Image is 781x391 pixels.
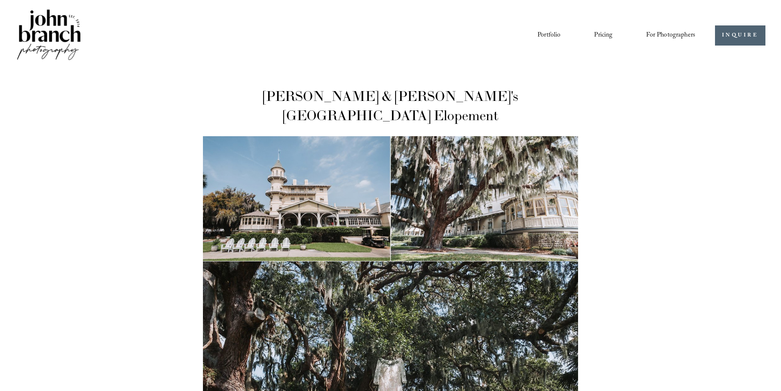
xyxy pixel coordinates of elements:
[203,136,578,261] img: 001-ashley---alex-s-jeykll-island-club-resort-elopement.jpg
[537,28,560,42] a: Portfolio
[594,28,613,42] a: Pricing
[715,25,765,46] a: INQUIRE
[646,28,695,42] a: folder dropdown
[16,8,82,63] img: John Branch IV Photography
[646,29,695,42] span: For Photographers
[203,87,578,125] h1: [PERSON_NAME] & [PERSON_NAME]'s [GEOGRAPHIC_DATA] Elopement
